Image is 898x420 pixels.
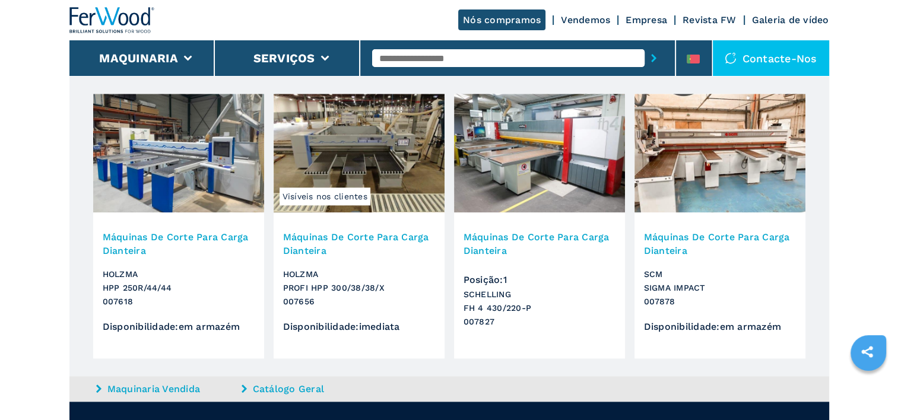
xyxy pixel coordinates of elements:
div: Disponibilidade : em armazém [103,322,255,332]
img: Contacte-nos [725,52,737,64]
button: Serviços [253,51,315,65]
img: Ferwood [69,7,155,33]
a: Galeria de vídeo [752,14,829,26]
a: Maquinaria Vendida [96,382,239,396]
div: Disponibilidade : em armazém [644,322,796,332]
button: Maquinaria [99,51,178,65]
img: Máquinas De Corte Para Carga Dianteira HOLZMA HPP 250R/44/44 [93,94,264,212]
a: Vendemos [561,14,610,26]
a: Máquinas De Corte Para Carga Dianteira SCM SIGMA IMPACTMáquinas De Corte Para Carga DianteiraSCMS... [634,94,805,358]
h3: HOLZMA HPP 250R/44/44 007618 [103,268,255,308]
img: Máquinas De Corte Para Carga Dianteira SCM SIGMA IMPACT [634,94,805,212]
a: Empresa [626,14,667,26]
a: sharethis [852,337,882,367]
h3: Máquinas De Corte Para Carga Dianteira [644,230,796,257]
h3: SCM SIGMA IMPACT 007878 [644,268,796,308]
a: Máquinas De Corte Para Carga Dianteira SCHELLING FH 4 430/220-PMáquinas De Corte Para Carga Diant... [454,94,625,358]
img: Máquinas De Corte Para Carga Dianteira SCHELLING FH 4 430/220-P [454,94,625,212]
iframe: Chat [848,367,889,411]
a: Catálogo Geral [242,382,384,396]
div: Contacte-nos [713,40,829,76]
a: Nós compramos [458,9,545,30]
a: Revista FW [683,14,737,26]
h3: SCHELLING FH 4 430/220-P 007827 [464,288,615,329]
button: submit-button [645,44,663,72]
img: Máquinas De Corte Para Carga Dianteira HOLZMA PROFI HPP 300/38/38/X [274,94,445,212]
h3: HOLZMA PROFI HPP 300/38/38/X 007656 [283,268,435,308]
h3: Máquinas De Corte Para Carga Dianteira [464,230,615,257]
span: Visíveis nos clientes [280,187,370,205]
div: Posição : 1 [464,265,615,285]
h3: Máquinas De Corte Para Carga Dianteira [103,230,255,257]
a: Máquinas De Corte Para Carga Dianteira HOLZMA PROFI HPP 300/38/38/XVisíveis nos clientesMáquinas ... [274,94,445,358]
div: Disponibilidade : imediata [283,322,435,332]
a: Máquinas De Corte Para Carga Dianteira HOLZMA HPP 250R/44/44Máquinas De Corte Para Carga Dianteir... [93,94,264,358]
h3: Máquinas De Corte Para Carga Dianteira [283,230,435,257]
